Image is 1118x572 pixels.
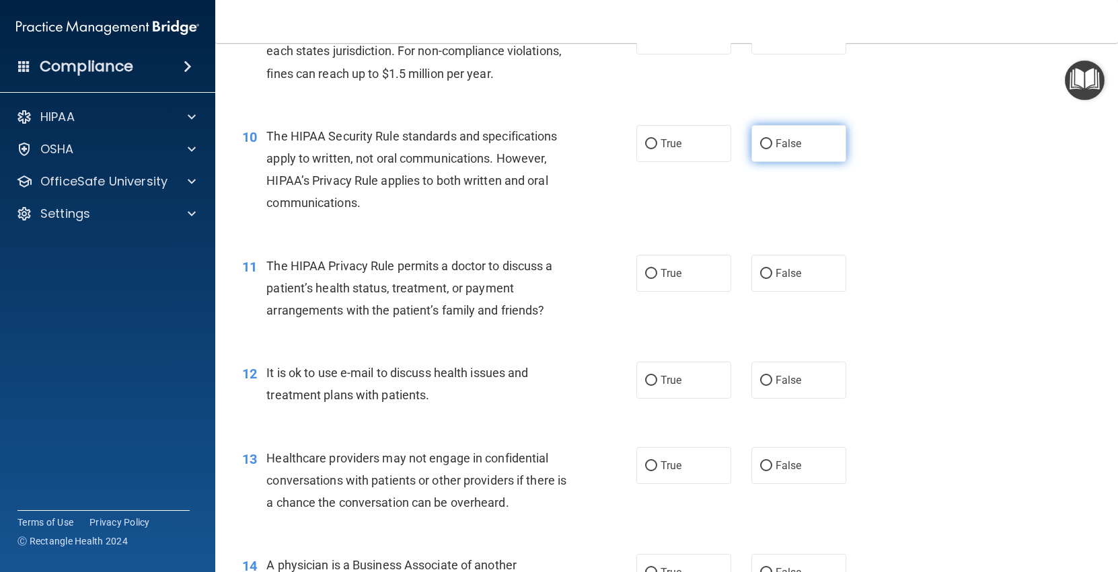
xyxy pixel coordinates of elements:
[16,173,196,190] a: OfficeSafe University
[266,259,552,317] span: The HIPAA Privacy Rule permits a doctor to discuss a patient’s health status, treatment, or payme...
[16,141,196,157] a: OSHA
[40,173,167,190] p: OfficeSafe University
[776,267,802,280] span: False
[645,269,657,279] input: True
[16,109,196,125] a: HIPAA
[266,129,557,210] span: The HIPAA Security Rule standards and specifications apply to written, not oral communications. H...
[776,459,802,472] span: False
[776,374,802,386] span: False
[40,57,133,76] h4: Compliance
[760,461,772,471] input: False
[661,374,681,386] span: True
[16,206,196,222] a: Settings
[242,259,257,275] span: 11
[645,376,657,386] input: True
[40,206,90,222] p: Settings
[645,139,657,149] input: True
[242,366,257,382] span: 12
[760,376,772,386] input: False
[242,451,257,467] span: 13
[661,459,681,472] span: True
[89,516,150,529] a: Privacy Policy
[40,141,74,157] p: OSHA
[17,534,128,548] span: Ⓒ Rectangle Health 2024
[40,109,75,125] p: HIPAA
[266,366,528,402] span: It is ok to use e-mail to discuss health issues and treatment plans with patients.
[776,137,802,150] span: False
[661,267,681,280] span: True
[266,22,562,80] span: HIPAA’s Privacy and Security Rules are governed under each states jurisdiction. For non-complianc...
[645,461,657,471] input: True
[242,129,257,145] span: 10
[16,14,199,41] img: PMB logo
[1051,479,1102,530] iframe: Drift Widget Chat Controller
[266,451,566,509] span: Healthcare providers may not engage in confidential conversations with patients or other provider...
[760,269,772,279] input: False
[760,139,772,149] input: False
[661,137,681,150] span: True
[17,516,73,529] a: Terms of Use
[1065,60,1105,100] button: Open Resource Center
